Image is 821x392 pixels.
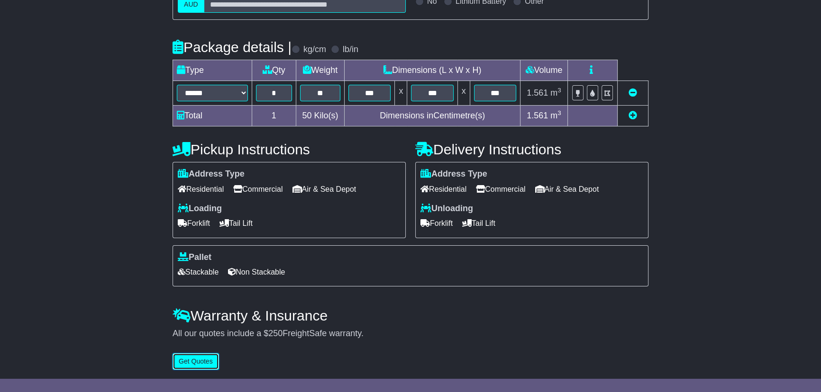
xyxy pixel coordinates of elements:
span: Tail Lift [462,216,495,231]
td: x [395,81,407,106]
td: 1 [252,106,296,126]
td: Qty [252,60,296,81]
label: lb/in [343,45,358,55]
td: Type [173,60,252,81]
span: Tail Lift [219,216,253,231]
h4: Package details | [173,39,292,55]
h4: Delivery Instructions [415,142,648,157]
label: kg/cm [303,45,326,55]
span: 250 [268,329,283,338]
span: Air & Sea Depot [535,182,599,196]
td: Dimensions (L x W x H) [345,60,520,81]
span: Residential [178,182,224,196]
span: Non Stackable [228,265,285,279]
span: Commercial [233,182,283,196]
h4: Warranty & Insurance [173,308,648,323]
span: m [550,111,561,120]
label: Address Type [178,169,245,179]
td: Total [173,106,252,126]
a: Remove this item [629,88,637,98]
span: 1.561 [527,111,548,120]
span: m [550,88,561,98]
span: Forklift [178,216,210,231]
label: Address Type [420,169,487,179]
td: Dimensions in Centimetre(s) [345,106,520,126]
label: Pallet [178,252,211,263]
span: 50 [302,111,311,120]
span: Residential [420,182,466,196]
span: Air & Sea Depot [292,182,356,196]
td: Weight [296,60,345,81]
td: x [457,81,470,106]
span: Commercial [476,182,525,196]
a: Add new item [629,111,637,120]
sup: 3 [557,109,561,116]
button: Get Quotes [173,353,219,370]
label: Unloading [420,204,473,214]
span: 1.561 [527,88,548,98]
div: All our quotes include a $ FreightSafe warranty. [173,329,648,339]
td: Volume [520,60,567,81]
span: Forklift [420,216,453,231]
label: Loading [178,204,222,214]
sup: 3 [557,87,561,94]
span: Stackable [178,265,219,279]
h4: Pickup Instructions [173,142,406,157]
td: Kilo(s) [296,106,345,126]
